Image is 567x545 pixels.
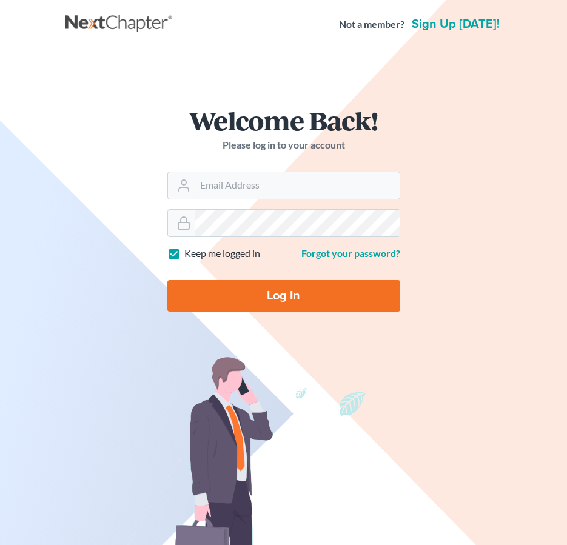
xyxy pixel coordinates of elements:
[167,107,400,133] h1: Welcome Back!
[339,18,404,32] strong: Not a member?
[167,280,400,312] input: Log In
[195,172,400,199] input: Email Address
[167,138,400,152] p: Please log in to your account
[409,18,502,30] a: Sign up [DATE]!
[301,247,400,259] a: Forgot your password?
[184,247,260,261] label: Keep me logged in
